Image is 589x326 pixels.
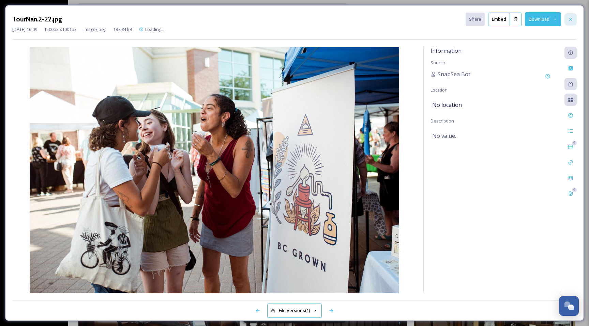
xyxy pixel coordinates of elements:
[44,26,77,33] span: 1500 px x 1001 px
[432,132,456,140] span: No value.
[145,26,164,32] span: Loading...
[431,47,462,54] span: Information
[431,87,448,93] span: Location
[572,141,577,145] div: 0
[438,70,470,78] span: SnapSea Bot
[113,26,132,33] span: 187.84 kB
[466,13,485,26] button: Share
[525,12,561,26] button: Download
[431,118,454,124] span: Description
[267,304,322,317] button: File Versions(1)
[432,101,462,109] span: No location
[12,47,417,293] img: 1eBAnKSY3JjIwjnyTh5-uG-5cXfSTdKC9.jpg
[12,26,37,33] span: [DATE] 16:09
[488,13,510,26] button: Embed
[84,26,106,33] span: image/jpeg
[572,188,577,192] div: 0
[12,14,62,24] h3: TourNan.2-22.jpg
[559,296,579,316] button: Open Chat
[431,60,445,66] span: Source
